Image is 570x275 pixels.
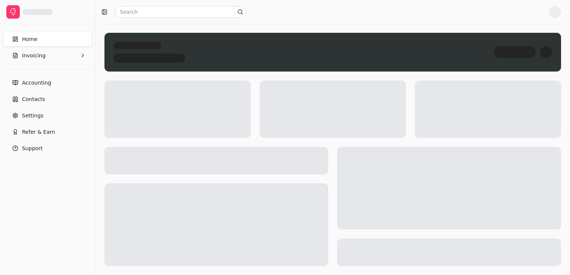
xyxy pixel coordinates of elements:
span: Contacts [22,95,45,103]
a: Accounting [3,75,92,90]
button: Support [3,141,92,156]
a: Home [3,32,92,47]
span: Support [22,145,43,152]
span: Accounting [22,79,51,87]
span: Settings [22,112,43,120]
button: Invoicing [3,48,92,63]
span: Invoicing [22,52,46,60]
input: Search [115,6,246,18]
span: Refer & Earn [22,128,55,136]
a: Contacts [3,92,92,107]
span: Home [22,35,37,43]
a: Settings [3,108,92,123]
button: Refer & Earn [3,124,92,139]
